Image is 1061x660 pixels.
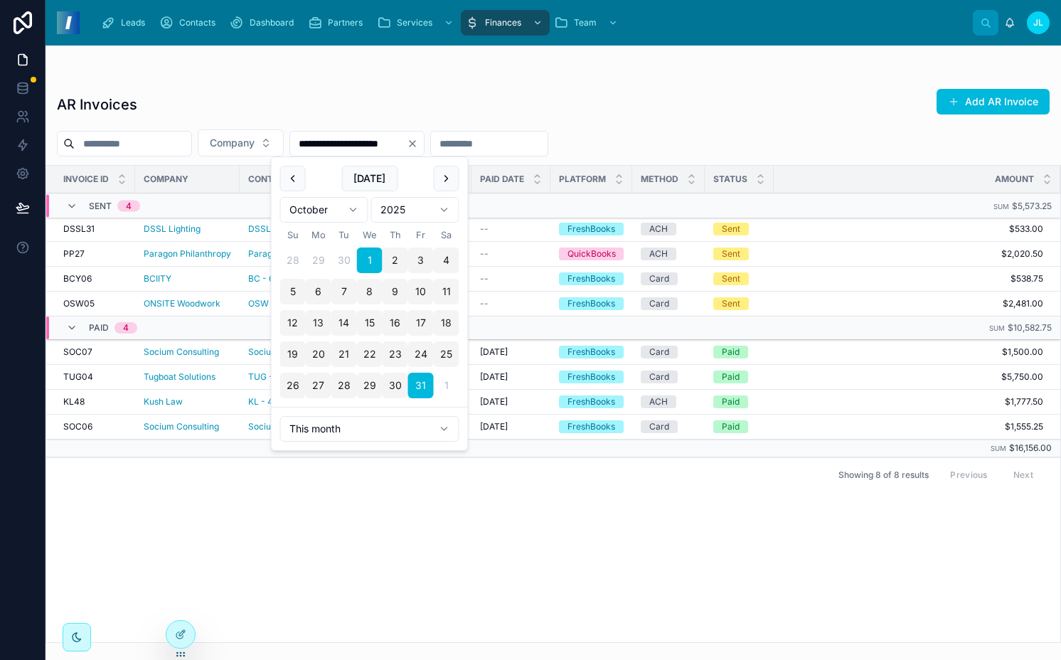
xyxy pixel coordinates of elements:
span: BC - 6/25 SLA - Project [248,273,343,284]
button: Wednesday, October 8th, 2025, selected [357,279,383,304]
span: Finances [485,17,521,28]
span: SOC07 [63,346,92,358]
a: Card [641,371,696,383]
button: Add AR Invoice [937,89,1050,115]
a: Socium Consulting [144,421,231,432]
a: [DATE] [480,421,542,432]
a: SOC06 [63,421,127,432]
span: DSSL31 [63,223,95,235]
span: [DATE] [480,346,508,358]
a: Tugboat Solutions [144,371,215,383]
a: Socium - 10/25 SLA - Fractional [248,346,381,358]
button: Friday, October 10th, 2025, selected [408,279,434,304]
a: TUG - 7/25 SLA - Fractional [248,371,381,383]
button: Saturday, October 25th, 2025, selected [434,341,459,367]
a: Sent [713,247,765,260]
a: OSW - 5/25 SLA - Project [248,298,351,309]
div: Paid [722,371,740,383]
a: ACH [641,223,696,235]
button: Select Button [198,129,284,156]
span: TUG04 [63,371,93,383]
span: Socium - 5/25 SLA - Ongoing Support [248,421,381,432]
a: Paid [713,346,765,358]
span: Platform [559,174,606,185]
a: Dashboard [225,10,304,36]
span: Contacts [179,17,215,28]
a: DSSL - 5/24 SLA - Fractional [248,223,366,235]
button: Thursday, October 30th, 2025, selected [383,373,408,398]
a: $538.75 [774,273,1043,284]
a: [DATE] [480,396,542,408]
a: Sent [713,223,765,235]
a: Team [550,10,625,36]
div: Card [649,420,669,433]
span: Paragon - 5/25 SLA - Ongoing Support [248,248,381,260]
div: Card [649,371,669,383]
span: $1,500.00 [774,346,1043,358]
a: Leads [97,10,155,36]
a: Card [641,297,696,310]
div: Card [649,272,669,285]
div: QuickBooks [567,247,616,260]
div: scrollable content [91,7,973,38]
span: JL [1033,17,1043,28]
a: Paid [713,371,765,383]
a: QuickBooks [559,247,624,260]
span: PP27 [63,248,85,260]
img: App logo [57,11,80,34]
button: Clear [407,138,424,149]
a: Finances [461,10,550,36]
a: Contacts [155,10,225,36]
button: Wednesday, October 15th, 2025, selected [357,310,383,336]
a: FreshBooks [559,223,624,235]
button: Saturday, October 11th, 2025, selected [434,279,459,304]
a: Paragon Philanthropy [144,248,231,260]
button: Monday, October 20th, 2025, selected [306,341,331,367]
span: $10,582.75 [1008,322,1052,333]
th: Thursday [383,228,408,242]
a: ONSITE Woodwork [144,298,231,309]
small: Sum [993,203,1009,211]
th: Wednesday [357,228,383,242]
span: Partners [328,17,363,28]
a: [DATE] [480,346,542,358]
a: Socium Consulting [144,346,219,358]
a: FreshBooks [559,395,624,408]
span: KL48 [63,396,85,408]
div: FreshBooks [567,297,615,310]
a: -- [480,273,542,284]
a: KL - 4/25 SLA - Fractional [248,396,381,408]
span: Company [144,174,188,185]
a: KL - 4/25 SLA - Fractional [248,396,353,408]
a: Socium - 10/25 SLA - Fractional [248,346,377,358]
a: OSW05 [63,298,127,309]
button: Saturday, October 4th, 2025, selected [434,247,459,273]
a: Services [373,10,461,36]
a: $5,750.00 [774,371,1043,383]
div: Sent [722,272,740,285]
button: Tuesday, October 21st, 2025, selected [331,341,357,367]
button: Friday, October 17th, 2025, selected [408,310,434,336]
a: $2,020.50 [774,248,1043,260]
button: [DATE] [341,166,398,191]
a: -- [480,223,542,235]
span: [DATE] [480,396,508,408]
div: FreshBooks [567,371,615,383]
span: [DATE] [480,371,508,383]
button: Monday, October 13th, 2025, selected [306,310,331,336]
a: DSSL Lighting [144,223,201,235]
div: Card [649,297,669,310]
a: FreshBooks [559,420,624,433]
a: BCIITY [144,273,171,284]
a: $1,777.50 [774,396,1043,408]
a: KL48 [63,396,127,408]
button: Sunday, October 26th, 2025, selected [280,373,306,398]
button: Tuesday, September 30th, 2025 [331,247,357,273]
